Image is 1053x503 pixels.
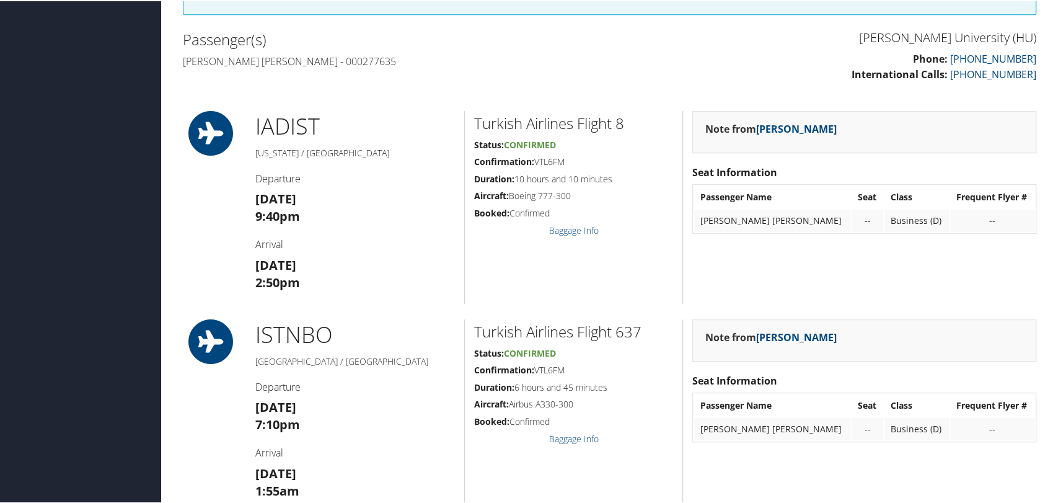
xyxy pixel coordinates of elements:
[913,51,948,65] strong: Phone:
[852,393,883,416] th: Seat
[705,329,837,343] strong: Note from
[474,320,673,341] h2: Turkish Airlines Flight 637
[756,121,837,135] a: [PERSON_NAME]
[474,380,673,393] h5: 6 hours and 45 minutes
[255,445,455,458] h4: Arrival
[956,422,1028,434] div: --
[255,256,296,272] strong: [DATE]
[255,207,300,223] strong: 9:40pm
[255,110,455,141] h1: IAD IST
[474,414,509,426] strong: Booked:
[884,208,949,231] td: Business (D)
[183,53,601,67] h4: [PERSON_NAME] [PERSON_NAME] - 000277635
[549,223,598,235] a: Baggage Info
[756,329,837,343] a: [PERSON_NAME]
[474,112,673,133] h2: Turkish Airlines Flight 8
[858,422,877,434] div: --
[884,393,949,416] th: Class
[474,397,673,409] h5: Airbus A330-300
[619,28,1037,45] h3: [PERSON_NAME] University (HU)
[474,346,504,358] strong: Status:
[474,138,504,149] strong: Status:
[884,417,949,439] td: Business (D)
[692,373,777,386] strong: Seat Information
[255,236,455,250] h4: Arrival
[956,214,1028,225] div: --
[950,51,1036,65] a: [PHONE_NUMBER]
[884,185,949,207] th: Class
[950,66,1036,80] a: [PHONE_NUMBER]
[255,464,296,481] strong: [DATE]
[255,318,455,349] h1: IST NBO
[549,432,598,443] a: Baggage Info
[474,206,673,218] h5: Confirmed
[694,185,850,207] th: Passenger Name
[504,346,556,358] span: Confirmed
[474,397,509,409] strong: Aircraft:
[694,208,850,231] td: [PERSON_NAME] [PERSON_NAME]
[474,154,673,167] h5: VTL6FM
[692,164,777,178] strong: Seat Information
[950,185,1034,207] th: Frequent Flyer #
[255,354,455,367] h5: [GEOGRAPHIC_DATA] / [GEOGRAPHIC_DATA]
[255,379,455,393] h4: Departure
[474,363,673,375] h5: VTL6FM
[255,273,300,290] strong: 2:50pm
[852,66,948,80] strong: International Calls:
[183,28,601,49] h2: Passenger(s)
[474,206,509,218] strong: Booked:
[694,417,850,439] td: [PERSON_NAME] [PERSON_NAME]
[474,172,673,184] h5: 10 hours and 10 minutes
[474,189,509,200] strong: Aircraft:
[858,214,877,225] div: --
[255,481,299,498] strong: 1:55am
[474,172,514,184] strong: Duration:
[474,414,673,427] h5: Confirmed
[255,146,455,158] h5: [US_STATE] / [GEOGRAPHIC_DATA]
[474,154,534,166] strong: Confirmation:
[474,363,534,375] strong: Confirmation:
[255,398,296,414] strong: [DATE]
[705,121,837,135] strong: Note from
[255,171,455,184] h4: Departure
[255,189,296,206] strong: [DATE]
[255,415,300,432] strong: 7:10pm
[950,393,1034,416] th: Frequent Flyer #
[474,189,673,201] h5: Boeing 777-300
[694,393,850,416] th: Passenger Name
[474,380,514,392] strong: Duration:
[852,185,883,207] th: Seat
[504,138,556,149] span: Confirmed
